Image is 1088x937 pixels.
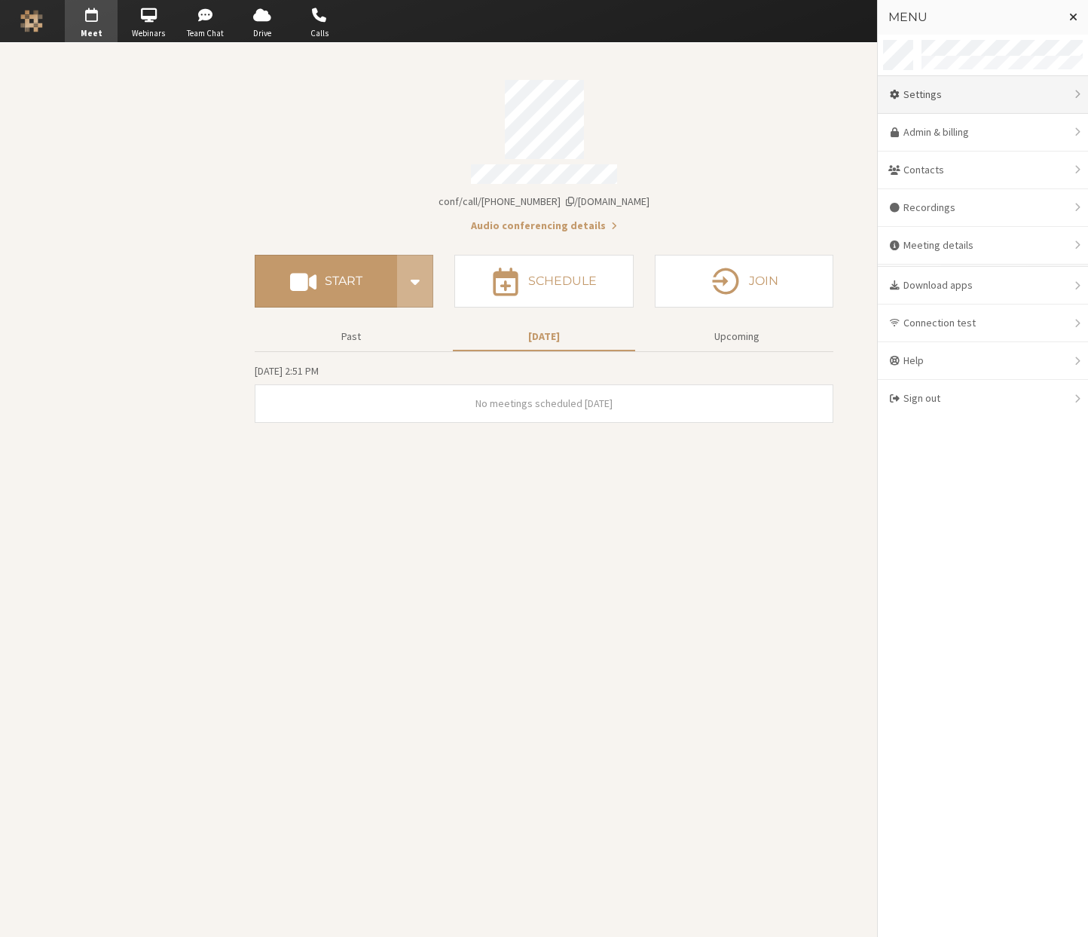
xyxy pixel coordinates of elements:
[255,255,397,308] button: Start
[325,275,362,287] h4: Start
[65,27,118,40] span: Meet
[122,27,175,40] span: Webinars
[878,267,1088,305] div: Download apps
[255,69,833,234] section: Account details
[749,275,778,287] h4: Join
[1050,898,1077,926] iframe: Chat
[878,152,1088,189] div: Contacts
[878,189,1088,227] div: Recordings
[878,76,1088,114] div: Settings
[878,114,1088,152] a: Admin & billing
[888,11,1056,24] h3: Menu
[646,323,828,350] button: Upcoming
[471,218,617,234] button: Audio conferencing details
[528,275,597,287] h4: Schedule
[255,364,319,378] span: [DATE] 2:51 PM
[397,255,433,308] div: Start conference options
[454,255,633,308] button: Schedule
[878,342,1088,380] div: Help
[260,323,442,350] button: Past
[655,255,833,308] button: Join
[878,305,1088,342] div: Connection test
[236,27,289,40] span: Drive
[453,323,635,350] button: [DATE]
[439,194,649,210] button: Copy my meeting room linkCopy my meeting room link
[20,10,43,32] img: Iotum
[255,363,833,423] section: Today's Meetings
[293,27,346,40] span: Calls
[878,227,1088,265] div: Meeting details
[878,380,1088,417] div: Sign out
[179,27,232,40] span: Team Chat
[439,194,649,208] span: Copy my meeting room link
[475,397,613,410] span: No meetings scheduled [DATE]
